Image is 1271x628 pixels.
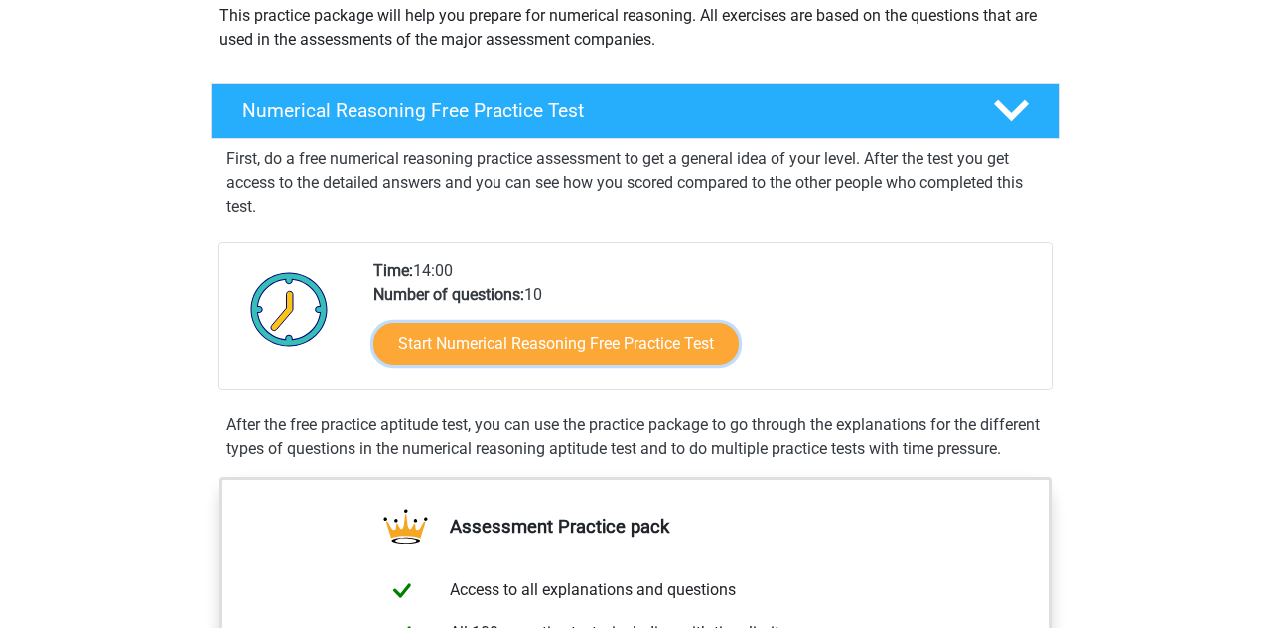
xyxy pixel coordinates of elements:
[373,261,413,280] b: Time:
[373,323,739,365] a: Start Numerical Reasoning Free Practice Test
[219,4,1052,52] p: This practice package will help you prepare for numerical reasoning. All exercises are based on t...
[226,147,1045,219] p: First, do a free numerical reasoning practice assessment to get a general idea of your level. Aft...
[242,99,961,122] h4: Numerical Reasoning Free Practice Test
[373,285,524,304] b: Number of questions:
[239,259,340,359] img: Clock
[358,259,1051,389] div: 14:00 10
[218,413,1053,461] div: After the free practice aptitude test, you can use the practice package to go through the explana...
[203,83,1068,139] a: Numerical Reasoning Free Practice Test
